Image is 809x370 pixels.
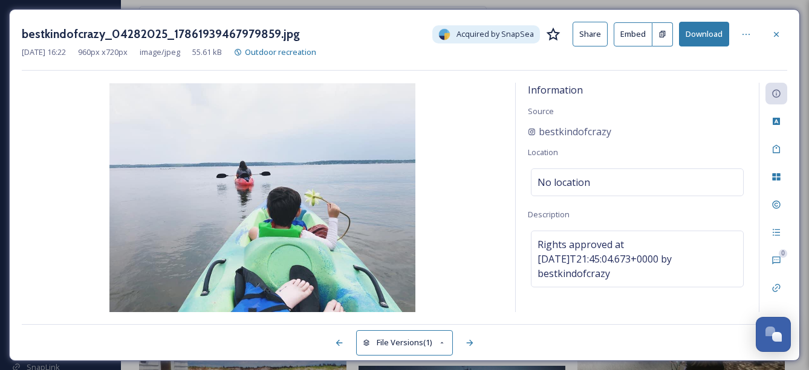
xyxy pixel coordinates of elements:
[528,209,570,220] span: Description
[528,147,558,158] span: Location
[573,22,608,46] button: Share
[22,83,503,312] img: 1FPv9CltU9GuSfF8Bigxr5ndzROTgX1gC.jpg
[356,330,453,355] button: File Versions(1)
[756,317,791,352] button: Open Chat
[140,46,180,58] span: image/jpeg
[538,175,590,190] span: No location
[539,124,611,139] span: bestkindofcrazy
[538,237,737,281] span: Rights approved at [DATE]T21:45:04.673+0000 by bestkindofcrazy
[245,46,316,57] span: Outdoor recreation
[192,46,222,58] span: 55.61 kB
[22,25,300,43] h3: bestkindofcrazy_04282025_17861939467979859.jpg
[779,249,787,258] div: 0
[438,28,450,40] img: snapsea-logo.png
[528,124,611,139] a: bestkindofcrazy
[614,22,652,46] button: Embed
[22,46,66,58] span: [DATE] 16:22
[78,46,128,58] span: 960 px x 720 px
[528,106,554,116] span: Source
[528,83,583,97] span: Information
[456,28,534,40] span: Acquired by SnapSea
[679,22,729,46] button: Download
